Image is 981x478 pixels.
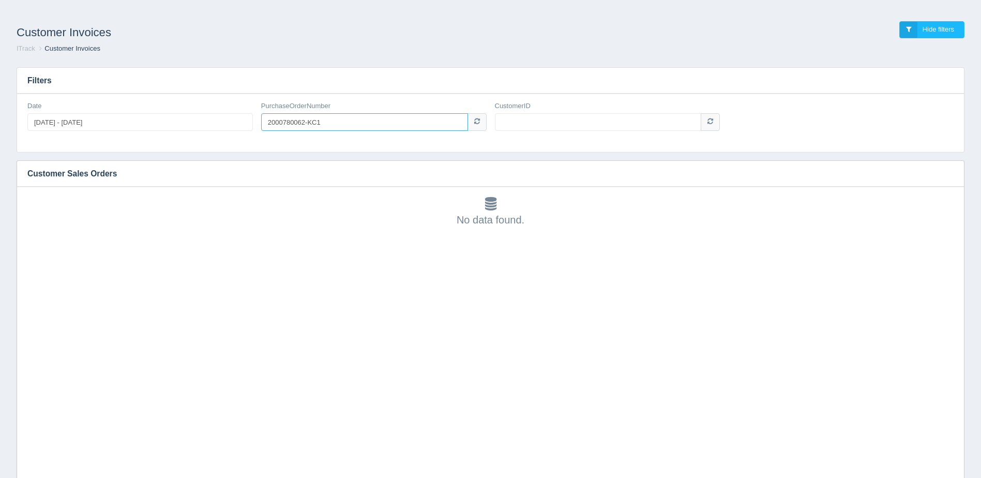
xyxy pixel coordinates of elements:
[37,44,100,54] li: Customer Invoices
[923,25,954,33] span: Hide filters
[17,44,35,52] a: ITrack
[27,197,954,227] div: No data found.
[27,101,41,111] label: Date
[261,101,330,111] label: PurchaseOrderNumber
[17,68,964,94] h3: Filters
[495,101,531,111] label: CustomerID
[17,161,948,187] h3: Customer Sales Orders
[17,21,491,44] h1: Customer Invoices
[899,21,964,38] a: Hide filters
